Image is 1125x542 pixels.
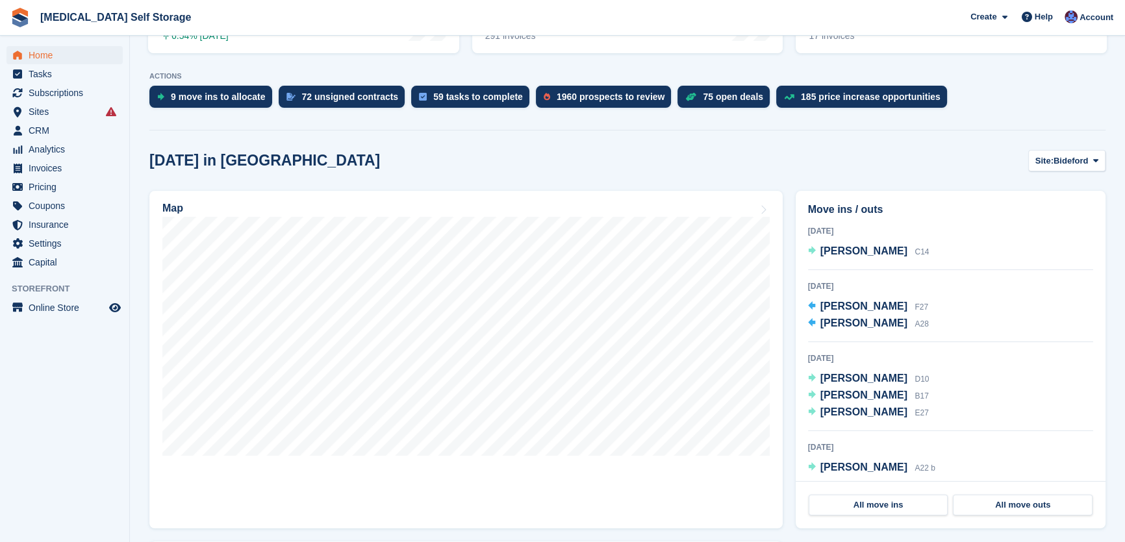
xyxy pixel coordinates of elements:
[419,93,427,101] img: task-75834270c22a3079a89374b754ae025e5fb1db73e45f91037f5363f120a921f8.svg
[149,72,1106,80] p: ACTIONS
[29,121,107,140] span: CRM
[162,203,183,214] h2: Map
[6,65,123,83] a: menu
[808,202,1093,217] h2: Move ins / outs
[820,406,907,417] span: [PERSON_NAME]
[6,103,123,121] a: menu
[29,65,107,83] span: Tasks
[12,282,129,295] span: Storefront
[6,159,123,177] a: menu
[776,86,954,114] a: 185 price increase opportunities
[915,319,928,328] span: A28
[808,280,1093,292] div: [DATE]
[915,408,928,417] span: E27
[820,317,907,328] span: [PERSON_NAME]
[808,225,1093,237] div: [DATE]
[915,247,929,256] span: C14
[107,300,123,315] a: Preview store
[6,140,123,158] a: menu
[286,93,296,101] img: contract_signature_icon-13c848040528278c33f63329250d36e43548de30e8caae1d1a13099fd9432cc5.svg
[1065,10,1078,23] img: Helen Walker
[279,86,412,114] a: 72 unsigned contracts
[915,391,928,400] span: B17
[970,10,996,23] span: Create
[29,159,107,177] span: Invoices
[808,371,929,388] a: [PERSON_NAME] D10
[29,84,107,102] span: Subscriptions
[29,46,107,64] span: Home
[808,404,929,421] a: [PERSON_NAME] E27
[6,299,123,317] a: menu
[809,31,902,42] div: 17 invoices
[149,152,380,169] h2: [DATE] in [GEOGRAPHIC_DATA]
[808,315,929,332] a: [PERSON_NAME] A28
[6,84,123,102] a: menu
[784,94,794,100] img: price_increase_opportunities-93ffe204e8149a01c8c9dc8f82e8f89637d9d84a8eef4429ea346261dce0b2c0.svg
[801,92,941,102] div: 185 price increase opportunities
[808,243,929,260] a: [PERSON_NAME] C14
[161,31,233,42] div: 6.54% [DATE]
[6,197,123,215] a: menu
[544,93,550,101] img: prospect-51fa495bee0391a8d652442698ab0144808aea92771e9ea1ae160a38d050c398.svg
[433,92,523,102] div: 59 tasks to complete
[157,93,164,101] img: move_ins_to_allocate_icon-fdf77a2bb77ea45bf5b3d319d69a93e2d87916cf1d5bf7949dd705db3b84f3ca.svg
[808,352,1093,364] div: [DATE]
[820,373,907,384] span: [PERSON_NAME]
[703,92,763,102] div: 75 open deals
[808,388,929,404] a: [PERSON_NAME] B17
[809,495,948,515] a: All move ins
[29,140,107,158] span: Analytics
[808,460,935,476] a: [PERSON_NAME] A22 b
[29,253,107,271] span: Capital
[35,6,196,28] a: [MEDICAL_DATA] Self Storage
[677,86,776,114] a: 75 open deals
[29,103,107,121] span: Sites
[149,86,279,114] a: 9 move ins to allocate
[6,216,123,234] a: menu
[6,46,123,64] a: menu
[29,178,107,196] span: Pricing
[10,8,30,27] img: stora-icon-8386f47178a22dfd0bd8f6a31ec36ba5ce8667c1dd55bd0f319d3a0aa187defe.svg
[915,463,935,473] span: A22 b
[808,299,928,315] a: [PERSON_NAME] F27
[915,375,929,384] span: D10
[536,86,678,114] a: 1960 prospects to review
[808,441,1093,453] div: [DATE]
[1080,11,1113,24] span: Account
[29,234,107,253] span: Settings
[820,301,907,312] span: [PERSON_NAME]
[915,302,928,312] span: F27
[6,178,123,196] a: menu
[1054,154,1088,167] span: Bideford
[1035,10,1053,23] span: Help
[149,191,783,528] a: Map
[29,197,107,215] span: Coupons
[685,92,696,101] img: deal-1b604bf984904fb50ccaf53a9ad4b4a5d6e5aea283cecdc64d6e3604feb123c2.svg
[557,92,665,102] div: 1960 prospects to review
[6,253,123,271] a: menu
[1035,154,1054,167] span: Site:
[820,389,907,400] span: [PERSON_NAME]
[106,106,116,117] i: Smart entry sync failures have occurred
[485,31,590,42] div: 291 invoices
[6,121,123,140] a: menu
[29,216,107,234] span: Insurance
[302,92,399,102] div: 72 unsigned contracts
[953,495,1093,515] a: All move outs
[171,92,266,102] div: 9 move ins to allocate
[820,245,907,256] span: [PERSON_NAME]
[1028,150,1106,171] button: Site: Bideford
[6,234,123,253] a: menu
[29,299,107,317] span: Online Store
[411,86,536,114] a: 59 tasks to complete
[820,462,907,473] span: [PERSON_NAME]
